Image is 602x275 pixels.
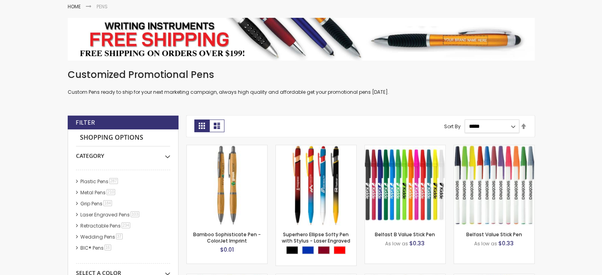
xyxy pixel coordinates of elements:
div: Category [76,146,170,160]
h1: Customized Promotional Pens [68,68,535,81]
div: Black [286,246,298,254]
strong: Shopping Options [76,129,170,146]
strong: Filter [76,118,95,127]
span: $0.01 [220,246,234,254]
img: Belfast Value Stick Pen [454,145,534,226]
span: $0.33 [409,239,425,247]
div: Red [334,246,346,254]
span: 37 [116,233,123,239]
a: Belfast Value Stick Pen [466,231,522,238]
a: Belfast Value Stick Pen [454,145,534,152]
label: Sort By [444,123,461,129]
a: Belfast B Value Stick Pen [365,145,445,152]
span: 103 [131,211,140,217]
a: Superhero Ellipse Softy Pen with Stylus - Laser Engraved [276,145,356,152]
span: 184 [103,200,112,206]
span: As low as [474,240,497,247]
a: Home [68,3,81,10]
a: Metal Pens210 [78,189,118,196]
img: Bamboo Sophisticate Pen - ColorJet Imprint [187,145,267,226]
a: BIC® Pens16 [78,245,114,251]
a: Retractable Pens234 [78,222,133,229]
span: As low as [385,240,408,247]
img: Pens [68,18,535,61]
a: Bamboo Sophisticate Pen - ColorJet Imprint [187,145,267,152]
a: Bamboo Sophisticate Pen - ColorJet Imprint [193,231,261,244]
span: 287 [109,178,118,184]
img: Belfast B Value Stick Pen [365,145,445,226]
div: Blue [302,246,314,254]
a: Wedding Pens37 [78,233,125,240]
span: 210 [106,189,116,195]
div: Burgundy [318,246,330,254]
a: Plastic Pens287 [78,178,121,185]
span: $0.33 [498,239,514,247]
a: Belfast B Value Stick Pen [375,231,435,238]
strong: Pens [97,3,108,10]
a: Grip Pens184 [78,200,115,207]
a: Laser Engraved Pens103 [78,211,142,218]
strong: Grid [194,119,209,132]
img: Superhero Ellipse Softy Pen with Stylus - Laser Engraved [276,145,356,226]
div: Custom Pens ready to ship for your next marketing campaign, always high quality and affordable ge... [68,68,535,96]
a: Superhero Ellipse Softy Pen with Stylus - Laser Engraved [282,231,350,244]
span: 234 [122,222,131,228]
span: 16 [104,245,111,250]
